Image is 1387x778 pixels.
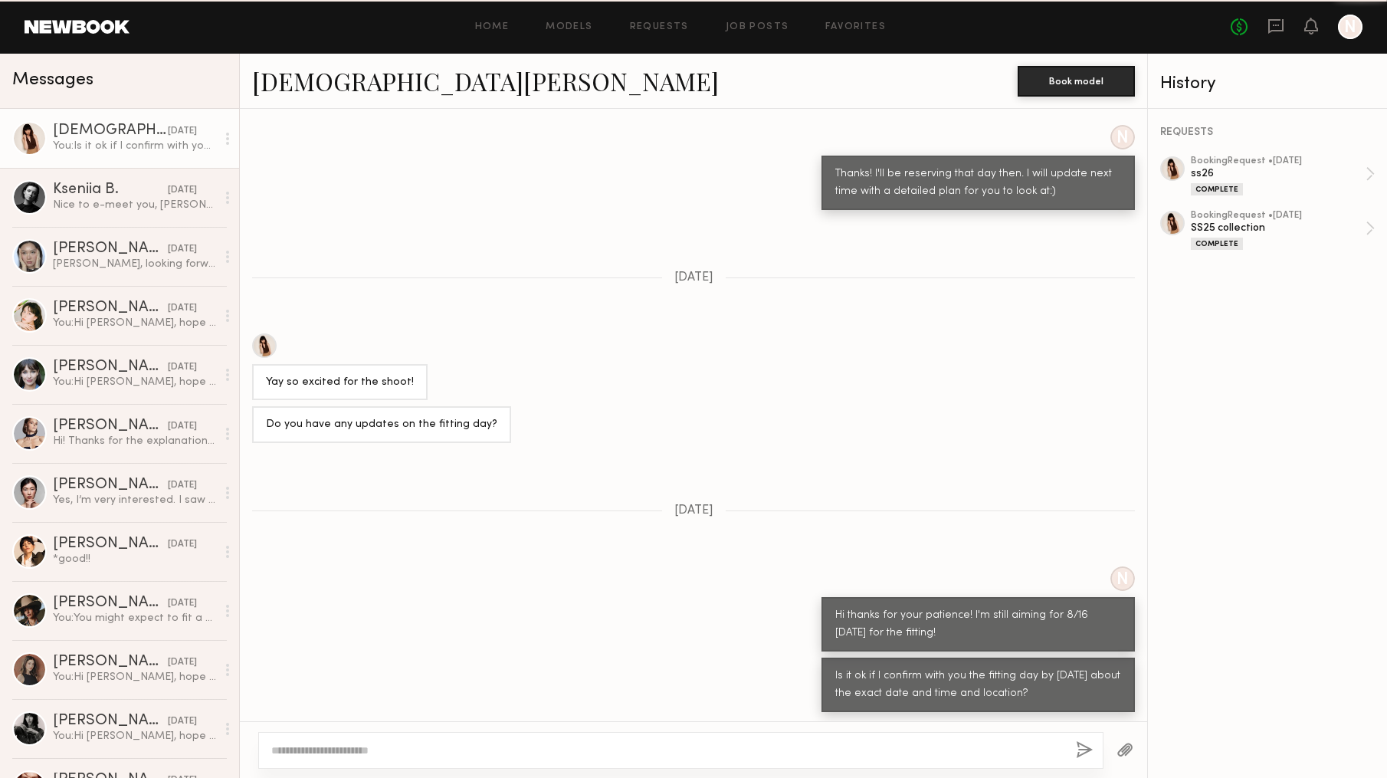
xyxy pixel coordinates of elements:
[53,359,168,375] div: [PERSON_NAME]
[168,714,197,729] div: [DATE]
[53,596,168,611] div: [PERSON_NAME]
[168,124,197,139] div: [DATE]
[1160,127,1375,138] div: REQUESTS
[53,714,168,729] div: [PERSON_NAME]
[12,71,93,89] span: Messages
[825,22,886,32] a: Favorites
[630,22,689,32] a: Requests
[835,668,1121,703] div: Is it ok if I confirm with you the fitting day by [DATE] about the exact date and time and location?
[53,729,216,744] div: You: Hi [PERSON_NAME], hope you're doing well. I'm a womenswear fashion designer currently workin...
[53,182,168,198] div: Kseniia B.
[53,434,216,448] div: Hi! Thanks for the explanation — that really helps. I’m interested! I just moved to Downtown, so ...
[168,478,197,493] div: [DATE]
[1018,74,1135,87] a: Book model
[1160,75,1375,93] div: History
[674,504,713,517] span: [DATE]
[53,375,216,389] div: You: Hi [PERSON_NAME], hope you're doing well. I'm a womenswear fashion designer currently workin...
[53,493,216,507] div: Yes, I’m very interested. I saw your instagram and your work looks beautiful.
[168,419,197,434] div: [DATE]
[1191,156,1375,195] a: bookingRequest •[DATE]ss26Complete
[168,183,197,198] div: [DATE]
[168,301,197,316] div: [DATE]
[168,655,197,670] div: [DATE]
[53,655,168,670] div: [PERSON_NAME]
[168,596,197,611] div: [DATE]
[1191,156,1366,166] div: booking Request • [DATE]
[168,242,197,257] div: [DATE]
[53,670,216,684] div: You: Hi [PERSON_NAME], hope you're doing well. I'm a womenswear fashion designer currently workin...
[1191,183,1243,195] div: Complete
[53,611,216,625] div: You: You might expect to fit a total of 12-14 pieces at each round of fitting, instead of 28. Bec...
[53,241,168,257] div: [PERSON_NAME]
[266,416,497,434] div: Do you have any updates on the fitting day?
[53,478,168,493] div: [PERSON_NAME]
[1338,15,1362,39] a: N
[252,64,719,97] a: [DEMOGRAPHIC_DATA][PERSON_NAME]
[835,607,1121,642] div: Hi thanks for your patience! I'm still aiming for 8/16 [DATE] for the fitting!
[53,139,216,153] div: You: Is it ok if I confirm with you the fitting day by [DATE] about the exact date and time and l...
[475,22,510,32] a: Home
[53,257,216,271] div: [PERSON_NAME], looking forward to another chance!
[1191,238,1243,250] div: Complete
[168,537,197,552] div: [DATE]
[1191,166,1366,181] div: ss26
[546,22,592,32] a: Models
[53,537,168,552] div: [PERSON_NAME]
[1191,211,1375,250] a: bookingRequest •[DATE]SS25 collectionComplete
[53,198,216,212] div: Nice to e-meet you, [PERSON_NAME]! I’m currently in [GEOGRAPHIC_DATA], but I go back to LA pretty...
[726,22,789,32] a: Job Posts
[674,271,713,284] span: [DATE]
[835,166,1121,201] div: Thanks! I'll be reserving that day then. I will update next time with a detailed plan for you to ...
[53,123,168,139] div: [DEMOGRAPHIC_DATA][PERSON_NAME]
[53,419,168,434] div: [PERSON_NAME]
[53,552,216,566] div: *good!!
[1191,221,1366,235] div: SS25 collection
[1191,211,1366,221] div: booking Request • [DATE]
[1018,66,1135,97] button: Book model
[168,360,197,375] div: [DATE]
[266,374,414,392] div: Yay so excited for the shoot!
[53,300,168,316] div: [PERSON_NAME]
[53,316,216,330] div: You: Hi [PERSON_NAME], hope you're doing well. I'm a womenswear fashion designer currently workin...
